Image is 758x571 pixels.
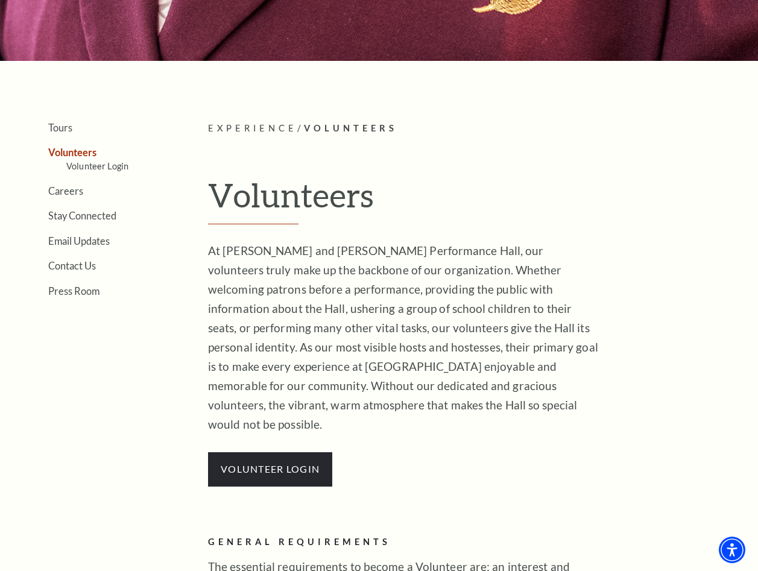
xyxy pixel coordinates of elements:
a: Volunteer Login [66,161,128,171]
h1: Volunteers [208,175,746,225]
a: Volunteers [48,147,96,158]
a: Contact Us [48,260,96,271]
a: Tours [48,122,72,133]
span: Volunteers [304,123,397,133]
span: Experience [208,123,297,133]
a: Stay Connected [48,210,116,221]
a: VOLUNTEER LOGIN - open in a new tab [221,463,320,475]
div: Accessibility Menu [719,537,745,563]
p: At [PERSON_NAME] and [PERSON_NAME] Performance Hall, our volunteers truly make up the backbone of... [208,241,600,434]
a: Careers [48,185,83,197]
p: / [208,121,746,136]
a: Press Room [48,285,99,297]
h2: GENERAL REQUIREMENTS [208,535,600,550]
a: Email Updates [48,235,110,247]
